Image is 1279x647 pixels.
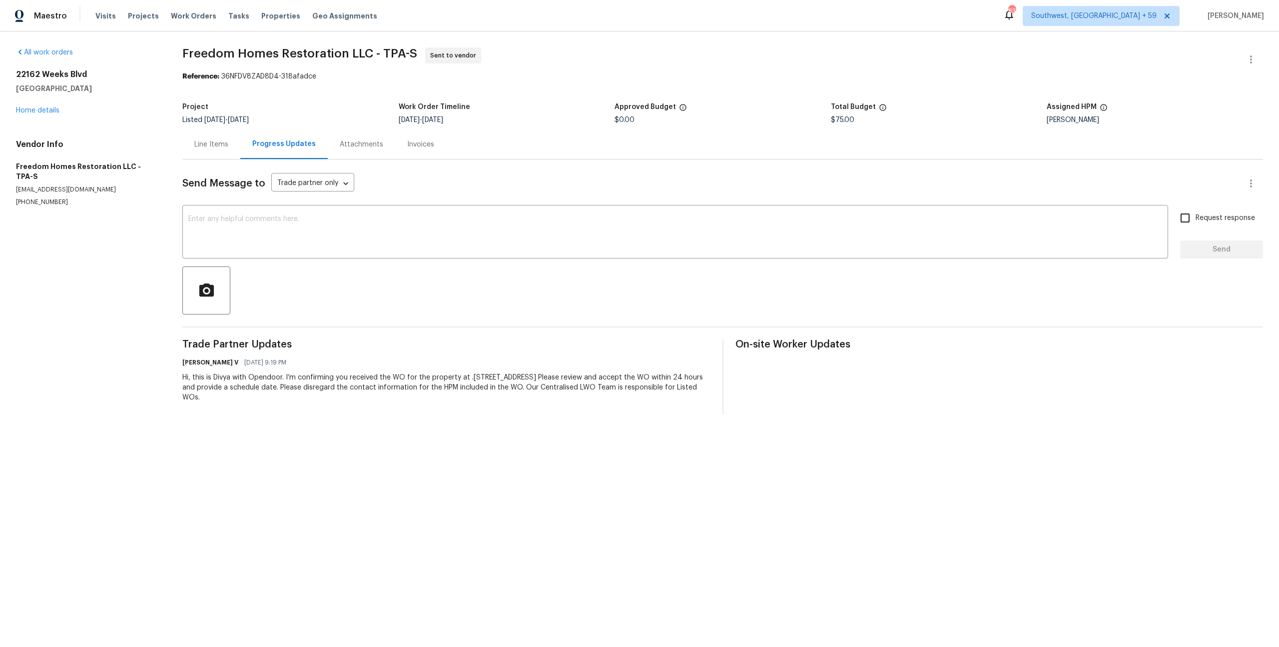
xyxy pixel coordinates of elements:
[831,103,876,110] h5: Total Budget
[16,161,158,181] h5: Freedom Homes Restoration LLC - TPA-S
[615,103,676,110] h5: Approved Budget
[340,139,383,149] div: Attachments
[204,116,249,123] span: -
[679,103,687,116] span: The total cost of line items that have been approved by both Opendoor and the Trade Partner. This...
[228,116,249,123] span: [DATE]
[95,11,116,21] span: Visits
[399,116,420,123] span: [DATE]
[171,11,216,21] span: Work Orders
[16,49,73,56] a: All work orders
[182,116,249,123] span: Listed
[1031,11,1157,21] span: Southwest, [GEOGRAPHIC_DATA] + 59
[735,339,1263,349] span: On-site Worker Updates
[1204,11,1264,21] span: [PERSON_NAME]
[422,116,443,123] span: [DATE]
[399,103,470,110] h5: Work Order Timeline
[1047,116,1263,123] div: [PERSON_NAME]
[407,139,434,149] div: Invoices
[16,139,158,149] h4: Vendor Info
[312,11,377,21] span: Geo Assignments
[194,139,228,149] div: Line Items
[228,12,249,19] span: Tasks
[182,47,417,59] span: Freedom Homes Restoration LLC - TPA-S
[204,116,225,123] span: [DATE]
[879,103,887,116] span: The total cost of line items that have been proposed by Opendoor. This sum includes line items th...
[1196,213,1255,223] span: Request response
[128,11,159,21] span: Projects
[16,185,158,194] p: [EMAIL_ADDRESS][DOMAIN_NAME]
[34,11,67,21] span: Maestro
[16,198,158,206] p: [PHONE_NUMBER]
[16,83,158,93] h5: [GEOGRAPHIC_DATA]
[271,175,354,192] div: Trade partner only
[430,50,480,60] span: Sent to vendor
[1100,103,1108,116] span: The hpm assigned to this work order.
[252,139,316,149] div: Progress Updates
[1008,6,1015,16] div: 832
[182,372,710,402] div: Hi, this is Divya with Opendoor. I’m confirming you received the WO for the property at .[STREET_...
[182,71,1263,81] div: 36NFDV8ZAD8D4-318afadce
[16,107,59,114] a: Home details
[1047,103,1097,110] h5: Assigned HPM
[182,178,265,188] span: Send Message to
[261,11,300,21] span: Properties
[16,69,158,79] h2: 22162 Weeks Blvd
[244,357,286,367] span: [DATE] 9:19 PM
[831,116,854,123] span: $75.00
[182,339,710,349] span: Trade Partner Updates
[615,116,635,123] span: $0.00
[399,116,443,123] span: -
[182,357,238,367] h6: [PERSON_NAME] V
[182,73,219,80] b: Reference:
[182,103,208,110] h5: Project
